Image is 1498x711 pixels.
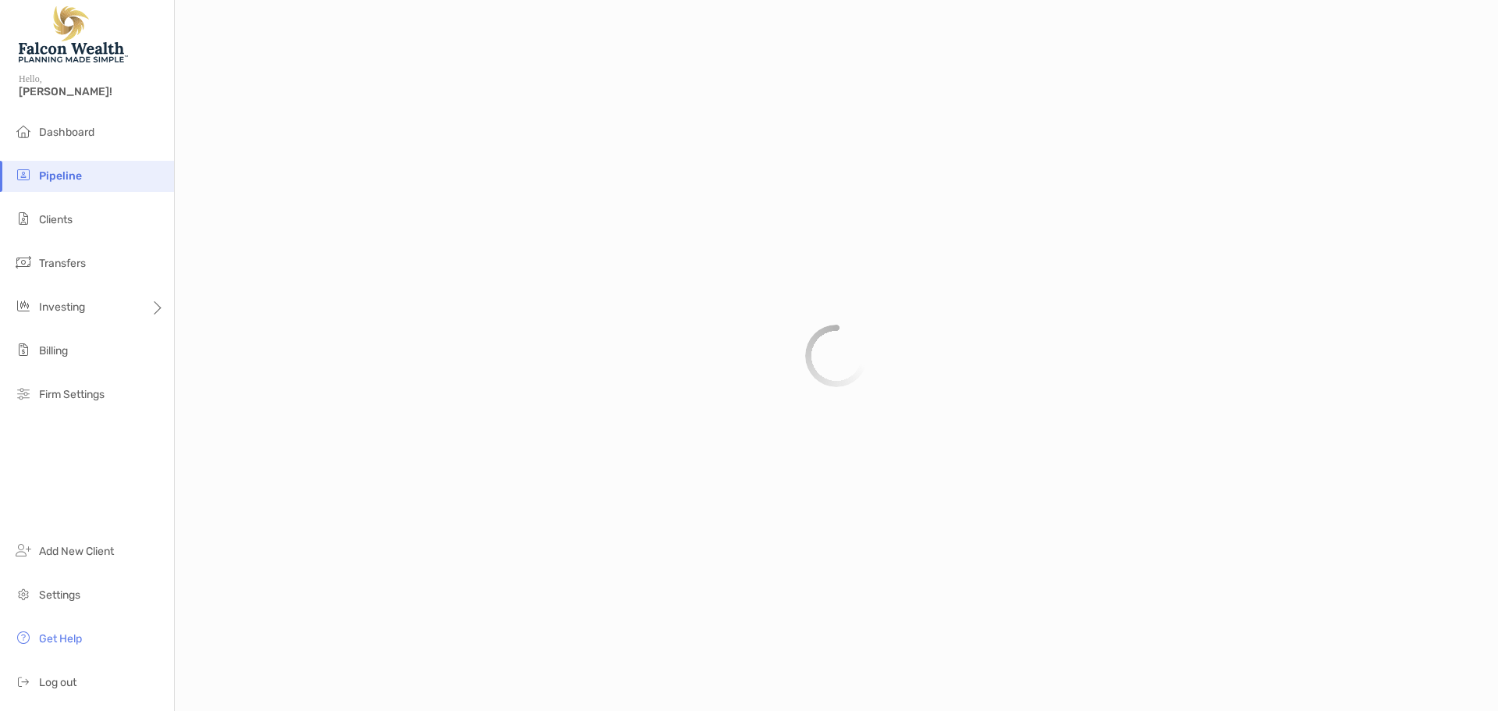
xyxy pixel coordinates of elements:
[39,632,82,645] span: Get Help
[39,300,85,314] span: Investing
[14,672,33,691] img: logout icon
[14,122,33,140] img: dashboard icon
[39,588,80,602] span: Settings
[14,585,33,603] img: settings icon
[14,297,33,315] img: investing icon
[39,169,82,183] span: Pipeline
[14,253,33,272] img: transfers icon
[39,126,94,139] span: Dashboard
[39,257,86,270] span: Transfers
[39,344,68,357] span: Billing
[14,541,33,560] img: add_new_client icon
[19,85,165,98] span: [PERSON_NAME]!
[39,676,76,689] span: Log out
[14,628,33,647] img: get-help icon
[14,209,33,228] img: clients icon
[39,388,105,401] span: Firm Settings
[39,213,73,226] span: Clients
[14,384,33,403] img: firm-settings icon
[19,6,128,62] img: Falcon Wealth Planning Logo
[14,340,33,359] img: billing icon
[39,545,114,558] span: Add New Client
[14,165,33,184] img: pipeline icon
